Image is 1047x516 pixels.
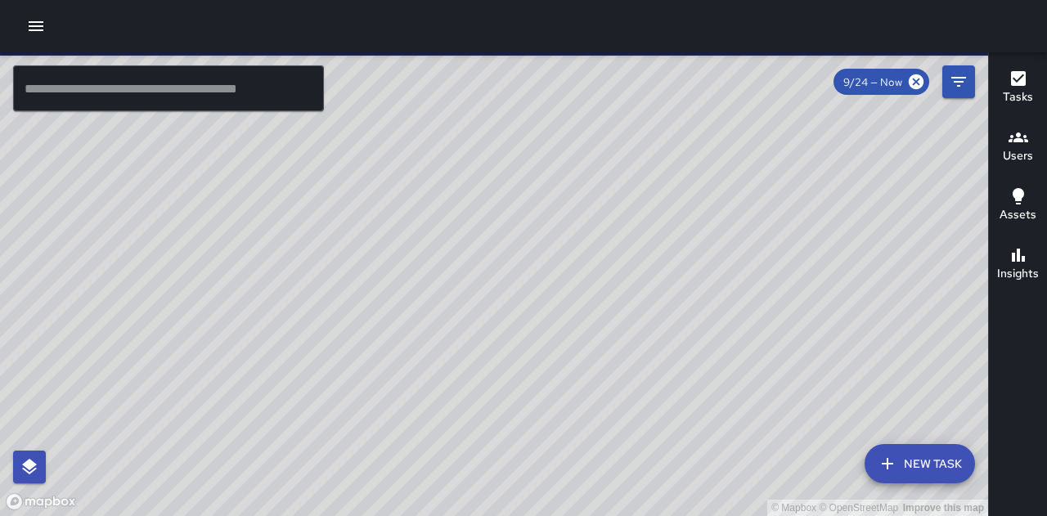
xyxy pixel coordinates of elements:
[989,118,1047,177] button: Users
[1000,206,1036,224] h6: Assets
[834,69,929,95] div: 9/24 — Now
[1003,147,1033,165] h6: Users
[865,444,975,483] button: New Task
[989,177,1047,236] button: Assets
[942,65,975,98] button: Filters
[997,265,1039,283] h6: Insights
[1003,88,1033,106] h6: Tasks
[989,59,1047,118] button: Tasks
[834,75,912,89] span: 9/24 — Now
[989,236,1047,294] button: Insights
